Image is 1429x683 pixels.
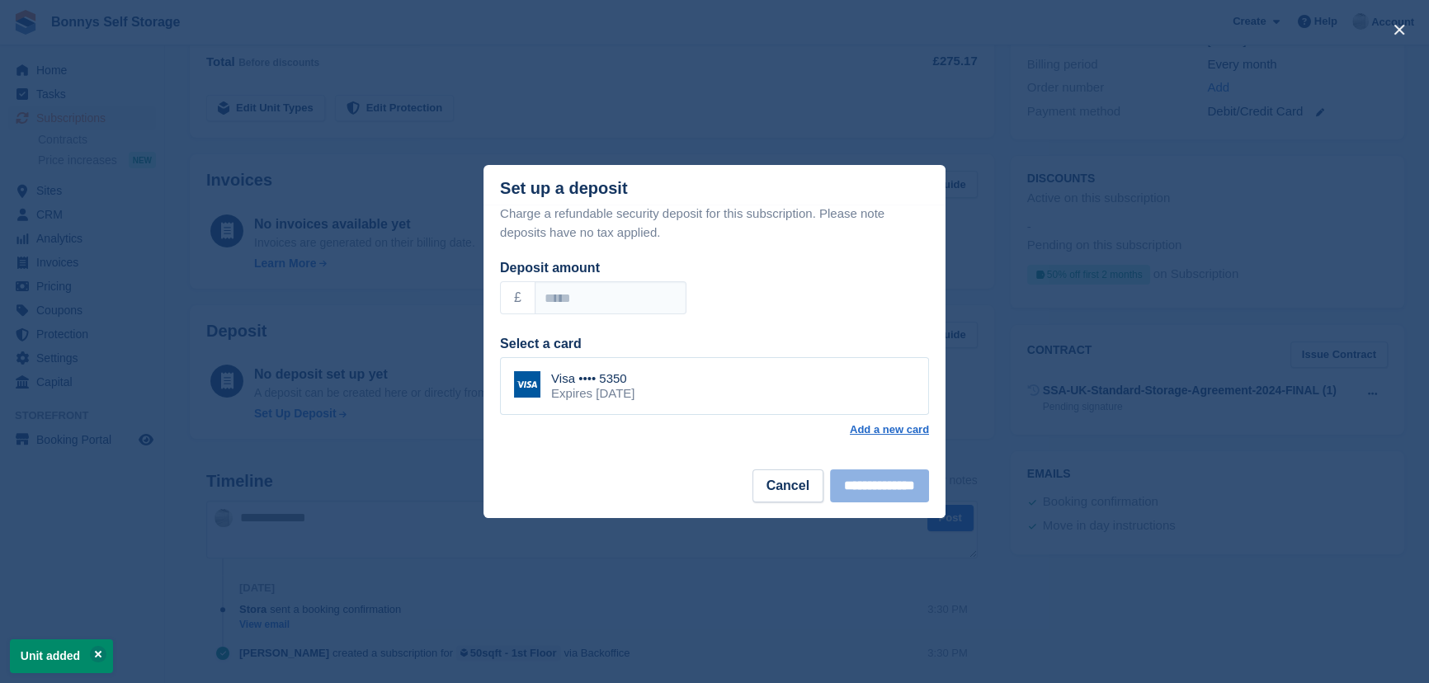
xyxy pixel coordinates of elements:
[500,205,929,242] p: Charge a refundable security deposit for this subscription. Please note deposits have no tax appl...
[10,639,113,673] p: Unit added
[500,179,627,198] div: Set up a deposit
[551,371,634,386] div: Visa •••• 5350
[514,371,540,398] img: Visa Logo
[500,261,600,275] label: Deposit amount
[1386,16,1412,43] button: close
[850,423,929,436] a: Add a new card
[500,334,929,354] div: Select a card
[551,386,634,401] div: Expires [DATE]
[752,469,823,502] button: Cancel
